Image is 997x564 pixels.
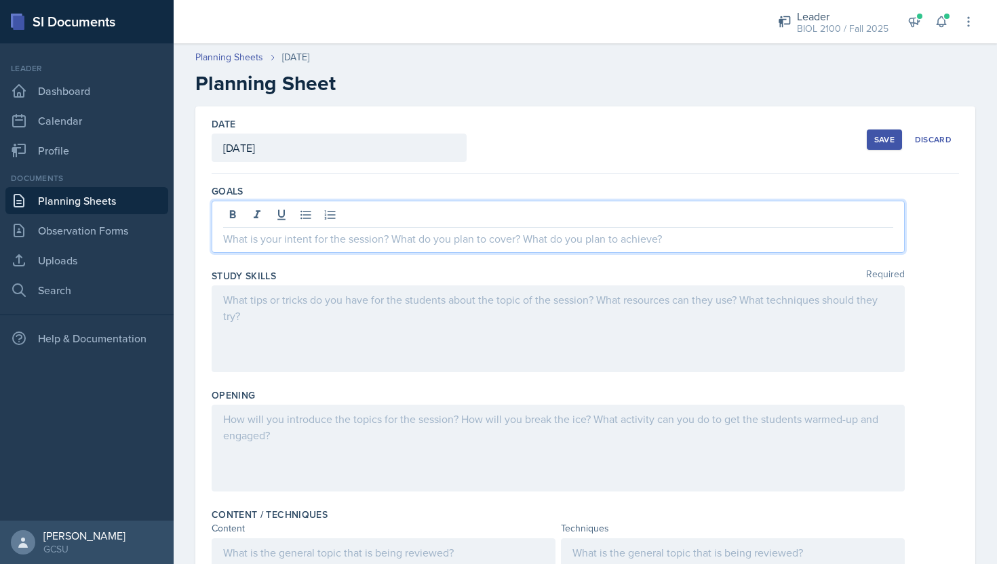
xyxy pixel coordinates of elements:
div: Discard [915,134,952,145]
a: Calendar [5,107,168,134]
div: Save [874,134,895,145]
div: GCSU [43,542,125,556]
a: Dashboard [5,77,168,104]
div: Content [212,521,555,536]
div: Documents [5,172,168,184]
h2: Planning Sheet [195,71,975,96]
div: Techniques [561,521,905,536]
button: Discard [907,129,959,150]
div: [PERSON_NAME] [43,529,125,542]
span: Required [866,269,905,283]
a: Observation Forms [5,217,168,244]
div: Help & Documentation [5,325,168,352]
div: [DATE] [282,50,309,64]
div: Leader [797,8,888,24]
a: Planning Sheets [5,187,168,214]
label: Content / Techniques [212,508,328,521]
label: Opening [212,388,255,402]
div: BIOL 2100 / Fall 2025 [797,22,888,36]
a: Planning Sheets [195,50,263,64]
a: Uploads [5,247,168,274]
div: Leader [5,62,168,75]
label: Study Skills [212,269,276,283]
label: Goals [212,184,243,198]
a: Search [5,277,168,304]
a: Profile [5,137,168,164]
button: Save [867,129,902,150]
label: Date [212,117,235,131]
